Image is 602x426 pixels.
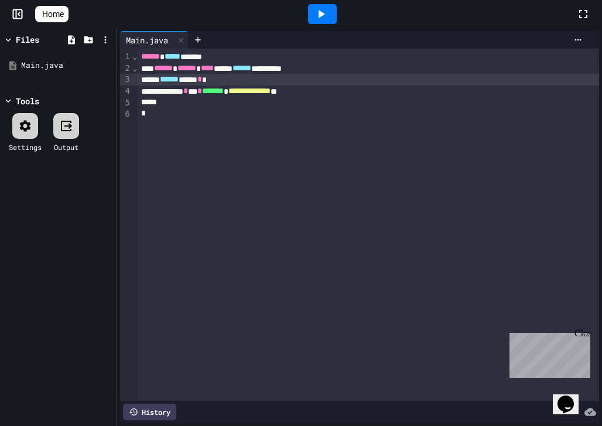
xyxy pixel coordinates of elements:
[132,52,138,61] span: Fold line
[553,379,590,414] iframe: chat widget
[123,404,176,420] div: History
[16,95,39,107] div: Tools
[35,6,69,22] a: Home
[54,142,78,152] div: Output
[42,8,64,20] span: Home
[132,63,138,73] span: Fold line
[21,60,112,71] div: Main.java
[5,5,81,74] div: Chat with us now!Close
[120,31,189,49] div: Main.java
[120,74,132,86] div: 3
[120,51,132,63] div: 1
[120,86,132,97] div: 4
[9,142,42,152] div: Settings
[120,63,132,74] div: 2
[16,33,39,46] div: Files
[120,108,132,120] div: 6
[120,97,132,108] div: 5
[505,328,590,378] iframe: chat widget
[120,34,174,46] div: Main.java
